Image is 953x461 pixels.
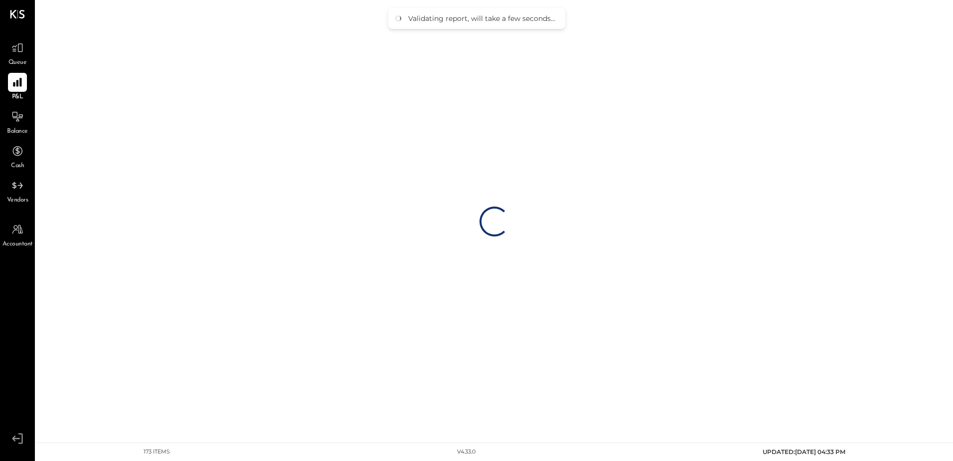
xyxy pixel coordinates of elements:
a: Accountant [0,220,34,249]
span: P&L [12,93,23,102]
div: 173 items [144,448,170,456]
div: v 4.33.0 [457,448,476,456]
span: Cash [11,162,24,171]
a: Vendors [0,176,34,205]
span: UPDATED: [DATE] 04:33 PM [763,448,845,456]
span: Queue [8,58,27,67]
a: Queue [0,38,34,67]
span: Vendors [7,196,28,205]
div: Validating report, will take a few seconds... [408,14,555,23]
span: Accountant [2,240,33,249]
a: Cash [0,142,34,171]
a: Balance [0,107,34,136]
span: Balance [7,127,28,136]
a: P&L [0,73,34,102]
